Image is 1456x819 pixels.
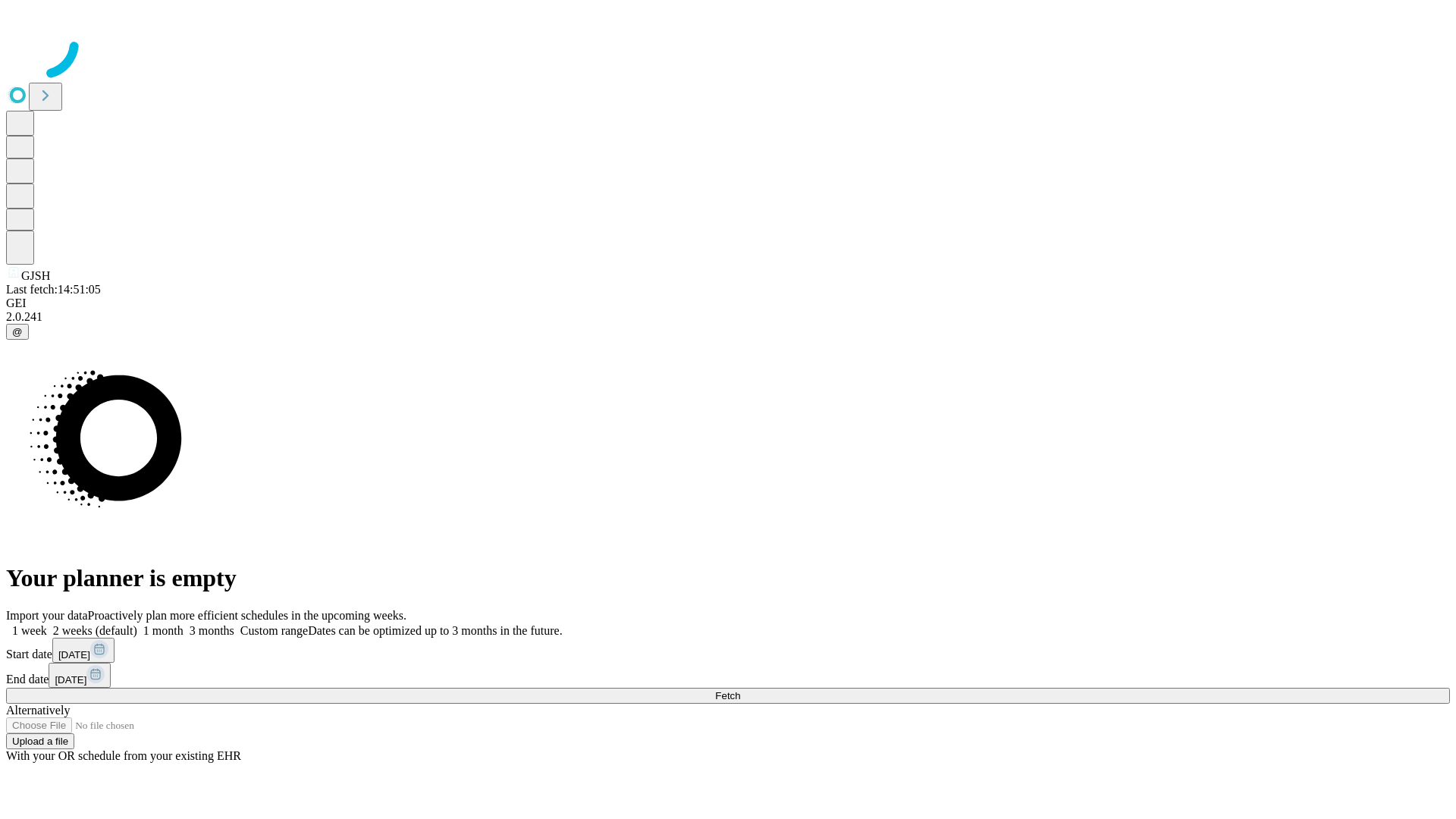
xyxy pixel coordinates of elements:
[190,624,234,637] span: 3 months
[6,749,241,762] span: With your OR schedule from your existing EHR
[55,674,86,686] span: [DATE]
[6,733,74,749] button: Upload a file
[12,624,47,637] span: 1 week
[6,688,1450,704] button: Fetch
[6,663,1450,688] div: End date
[6,310,1450,324] div: 2.0.241
[53,624,137,637] span: 2 weeks (default)
[6,638,1450,663] div: Start date
[6,609,88,622] span: Import your data
[58,649,90,661] span: [DATE]
[52,638,115,663] button: [DATE]
[88,609,406,622] span: Proactively plan more efficient schedules in the upcoming weeks.
[49,663,111,688] button: [DATE]
[143,624,184,637] span: 1 month
[6,297,1450,310] div: GEI
[240,624,308,637] span: Custom range
[308,624,562,637] span: Dates can be optimized up to 3 months in the future.
[6,324,29,340] button: @
[6,283,101,296] span: Last fetch: 14:51:05
[6,704,70,717] span: Alternatively
[6,564,1450,592] h1: Your planner is empty
[21,269,50,282] span: GJSH
[715,690,740,701] span: Fetch
[12,326,23,337] span: @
